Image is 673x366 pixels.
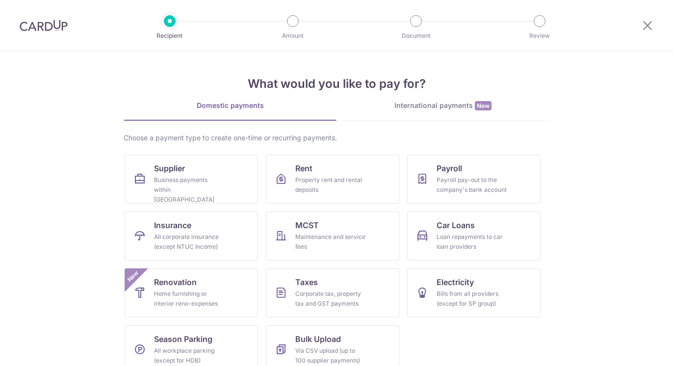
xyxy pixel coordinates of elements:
div: All corporate insurance (except NTUC Income) [154,232,225,252]
span: Renovation [154,276,197,288]
a: Car LoansLoan repayments to car loan providers [407,211,541,261]
a: SupplierBusiness payments within [GEOGRAPHIC_DATA] [125,155,258,204]
div: Payroll pay-out to the company's bank account [437,175,507,195]
a: TaxesCorporate tax, property tax and GST payments [266,268,399,317]
a: RenovationHome furnishing or interior reno-expensesNew [125,268,258,317]
span: Rent [295,162,312,174]
p: Document [380,31,452,41]
iframe: Opens a widget where you can find more information [610,337,663,361]
a: PayrollPayroll pay-out to the company's bank account [407,155,541,204]
a: InsuranceAll corporate insurance (except NTUC Income) [125,211,258,261]
span: Season Parking [154,333,212,345]
span: Bulk Upload [295,333,341,345]
h4: What would you like to pay for? [124,75,549,93]
div: Property rent and rental deposits [295,175,366,195]
div: Business payments within [GEOGRAPHIC_DATA] [154,175,225,205]
p: Amount [257,31,329,41]
div: Bills from all providers (except for SP group) [437,289,507,309]
span: Supplier [154,162,185,174]
a: MCSTMaintenance and service fees [266,211,399,261]
div: Home furnishing or interior reno-expenses [154,289,225,309]
span: New [475,101,492,110]
div: International payments [336,101,549,111]
div: All workplace parking (except for HDB) [154,346,225,366]
a: RentProperty rent and rental deposits [266,155,399,204]
span: Payroll [437,162,462,174]
div: Maintenance and service fees [295,232,366,252]
p: Recipient [133,31,206,41]
span: Car Loans [437,219,475,231]
span: Electricity [437,276,474,288]
p: Review [503,31,576,41]
span: Taxes [295,276,318,288]
div: Corporate tax, property tax and GST payments [295,289,366,309]
div: Domestic payments [124,101,336,110]
div: Choose a payment type to create one-time or recurring payments. [124,133,549,143]
img: CardUp [20,20,68,31]
span: Insurance [154,219,191,231]
span: New [125,268,141,285]
a: ElectricityBills from all providers (except for SP group) [407,268,541,317]
span: MCST [295,219,319,231]
div: Loan repayments to car loan providers [437,232,507,252]
div: Via CSV upload (up to 100 supplier payments) [295,346,366,366]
